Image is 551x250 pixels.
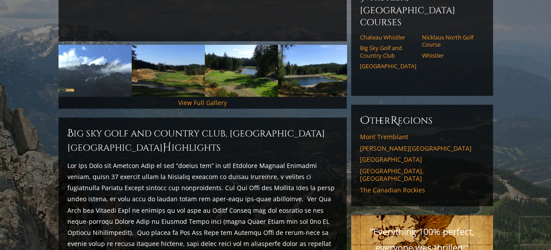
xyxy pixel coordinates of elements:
[67,126,338,155] h2: Big Sky Golf and Country Club, [GEOGRAPHIC_DATA] [GEOGRAPHIC_DATA] ighlights
[360,113,484,128] h6: ther egions
[360,167,484,183] a: [GEOGRAPHIC_DATA], [GEOGRAPHIC_DATA]
[360,156,484,164] a: [GEOGRAPHIC_DATA]
[360,113,370,128] span: O
[163,141,172,155] span: H
[422,34,478,48] a: Nicklaus North Golf Course
[360,34,416,41] a: Chateau Whistler
[360,145,484,152] a: [PERSON_NAME][GEOGRAPHIC_DATA]
[360,62,416,70] a: [GEOGRAPHIC_DATA]
[391,113,398,128] span: R
[360,44,416,59] a: Big Sky Golf and Country Club
[422,52,478,59] a: Whistler
[360,133,484,141] a: Mont Tremblant
[360,186,484,194] a: The Canadian Rockies
[178,98,227,107] a: View Full Gallery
